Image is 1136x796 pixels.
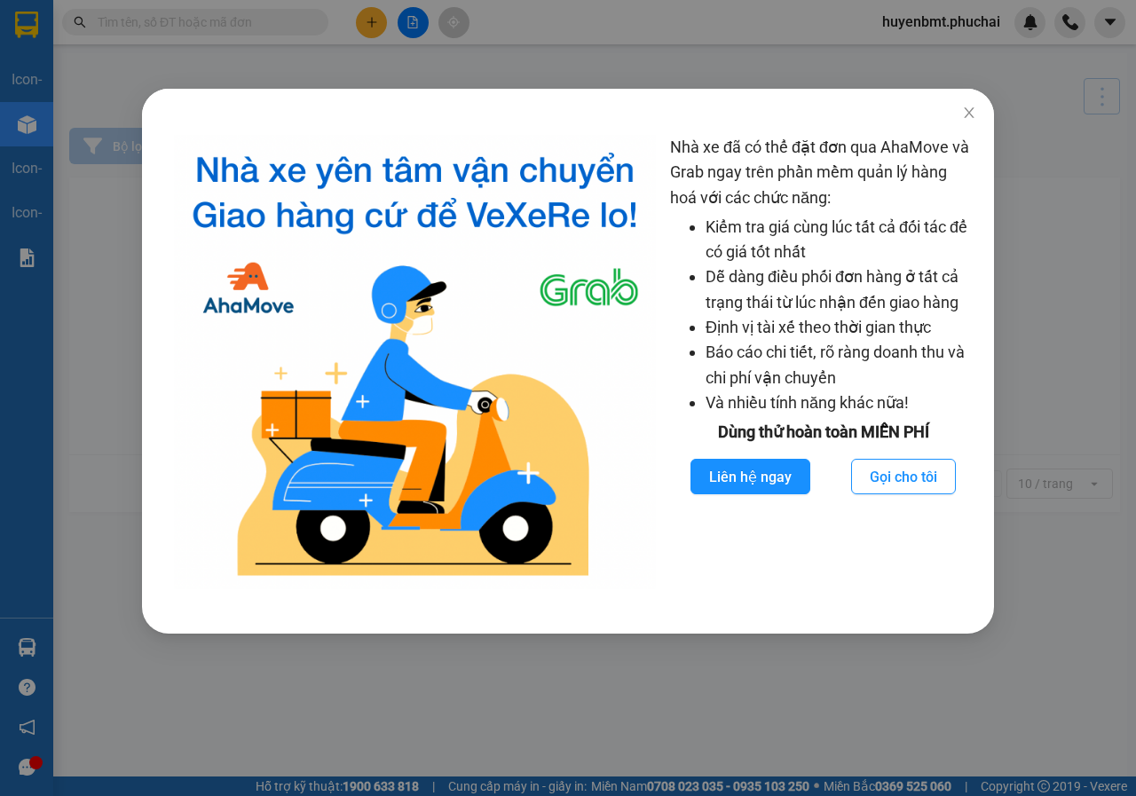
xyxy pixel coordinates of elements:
button: Close [944,89,994,138]
button: Gọi cho tôi [851,459,956,494]
span: close [962,106,976,120]
div: Nhà xe đã có thể đặt đơn qua AhaMove và Grab ngay trên phần mềm quản lý hàng hoá với các chức năng: [670,135,976,589]
li: Dễ dàng điều phối đơn hàng ở tất cả trạng thái từ lúc nhận đến giao hàng [706,264,976,315]
li: Báo cáo chi tiết, rõ ràng doanh thu và chi phí vận chuyển [706,340,976,390]
span: Liên hệ ngay [709,466,792,488]
div: Dùng thử hoàn toàn MIỄN PHÍ [670,420,976,445]
button: Liên hệ ngay [690,459,810,494]
li: Định vị tài xế theo thời gian thực [706,315,976,340]
li: Và nhiều tính năng khác nữa! [706,390,976,415]
img: logo [174,135,656,589]
span: Gọi cho tôi [870,466,937,488]
li: Kiểm tra giá cùng lúc tất cả đối tác để có giá tốt nhất [706,215,976,265]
